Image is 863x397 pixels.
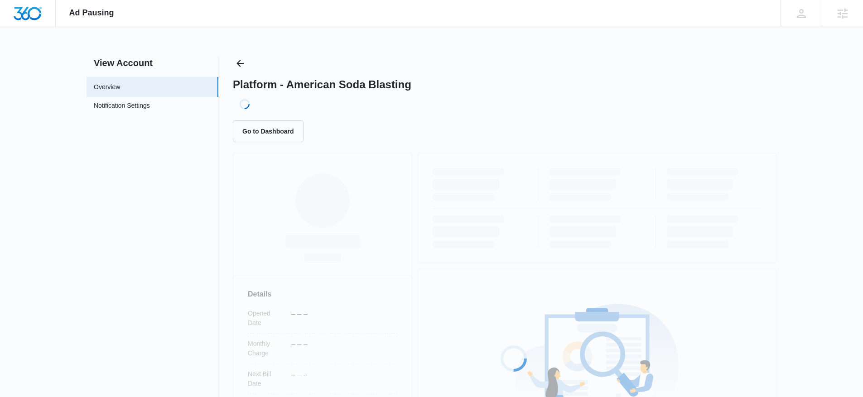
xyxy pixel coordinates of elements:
[233,78,411,91] h1: Platform - American Soda Blasting
[233,56,247,71] button: Back
[94,82,120,92] a: Overview
[87,56,218,70] h2: View Account
[233,127,309,135] a: Go to Dashboard
[233,120,304,142] button: Go to Dashboard
[69,8,114,18] span: Ad Pausing
[94,101,150,113] a: Notification Settings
